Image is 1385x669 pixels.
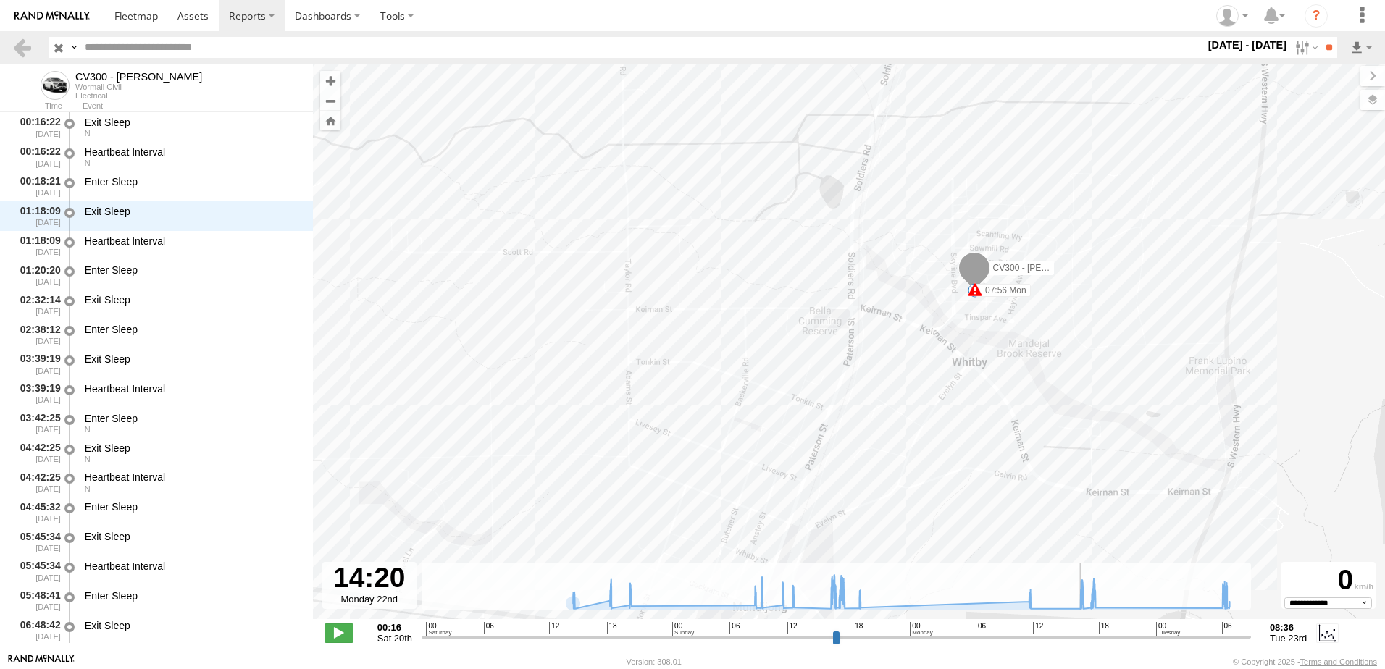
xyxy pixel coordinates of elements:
[85,560,299,573] div: Heartbeat Interval
[85,484,91,493] span: Heading: 1
[85,589,299,602] div: Enter Sleep
[85,530,299,543] div: Exit Sleep
[85,146,299,159] div: Heartbeat Interval
[85,619,299,632] div: Exit Sleep
[1233,657,1377,666] div: © Copyright 2025 -
[1222,622,1232,634] span: 06
[787,622,798,634] span: 12
[85,323,299,336] div: Enter Sleep
[85,159,91,167] span: Heading: 6
[12,350,62,377] div: 03:39:19 [DATE]
[12,557,62,584] div: 05:45:34 [DATE]
[672,622,694,639] span: 00
[83,103,313,110] div: Event
[85,353,299,366] div: Exit Sleep
[12,380,62,407] div: 03:39:19 [DATE]
[1349,37,1373,58] label: Export results as...
[12,469,62,496] div: 04:42:25 [DATE]
[1284,564,1373,597] div: 0
[320,91,340,111] button: Zoom out
[8,655,75,669] a: Visit our Website
[12,617,62,644] div: 06:48:42 [DATE]
[1156,622,1180,639] span: 00
[910,622,932,639] span: 00
[12,37,33,58] a: Back to previous Page
[85,382,299,395] div: Heartbeat Interval
[12,203,62,230] div: 01:18:09 [DATE]
[1211,5,1253,27] div: Sean Cosgriff
[85,471,299,484] div: Heartbeat Interval
[85,425,91,434] span: Heading: 1
[549,622,559,634] span: 12
[12,587,62,614] div: 05:48:41 [DATE]
[993,263,1099,273] span: CV300 - [PERSON_NAME]
[607,622,617,634] span: 18
[75,91,202,100] div: Electrical
[320,71,340,91] button: Zoom in
[12,410,62,437] div: 03:42:25 [DATE]
[85,205,299,218] div: Exit Sleep
[12,498,62,525] div: 04:45:32 [DATE]
[12,291,62,318] div: 02:32:14 [DATE]
[1305,4,1328,28] i: ?
[325,623,353,642] label: Play/Stop
[12,103,62,110] div: Time
[1099,622,1109,634] span: 18
[85,175,299,188] div: Enter Sleep
[12,143,62,170] div: 00:16:22 [DATE]
[853,622,863,634] span: 18
[12,321,62,348] div: 02:38:12 [DATE]
[85,116,299,129] div: Exit Sleep
[85,264,299,277] div: Enter Sleep
[320,111,340,130] button: Zoom Home
[1033,622,1043,634] span: 12
[14,11,90,21] img: rand-logo.svg
[1270,622,1307,633] strong: 08:36
[377,633,412,644] span: Sat 20th Sep 2025
[12,114,62,140] div: 00:16:22 [DATE]
[85,235,299,248] div: Heartbeat Interval
[75,71,202,83] div: CV300 - Jayden LePage - View Asset History
[426,622,451,639] span: 00
[729,622,740,634] span: 06
[85,500,299,513] div: Enter Sleep
[85,129,91,138] span: Heading: 6
[12,173,62,200] div: 00:18:21 [DATE]
[12,232,62,259] div: 01:18:09 [DATE]
[85,442,299,455] div: Exit Sleep
[1300,657,1377,666] a: Terms and Conditions
[976,622,986,634] span: 06
[377,622,412,633] strong: 00:16
[1205,37,1290,53] label: [DATE] - [DATE]
[85,455,91,463] span: Heading: 1
[1289,37,1321,58] label: Search Filter Options
[12,439,62,466] div: 04:42:25 [DATE]
[68,37,80,58] label: Search Query
[484,622,494,634] span: 06
[75,83,202,91] div: Wormall Civil
[975,284,1031,297] label: 07:56 Mon
[12,262,62,289] div: 01:20:20 [DATE]
[85,412,299,425] div: Enter Sleep
[12,528,62,555] div: 05:45:34 [DATE]
[627,657,682,666] div: Version: 308.01
[1270,633,1307,644] span: Tue 23rd Sep 2025
[85,293,299,306] div: Exit Sleep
